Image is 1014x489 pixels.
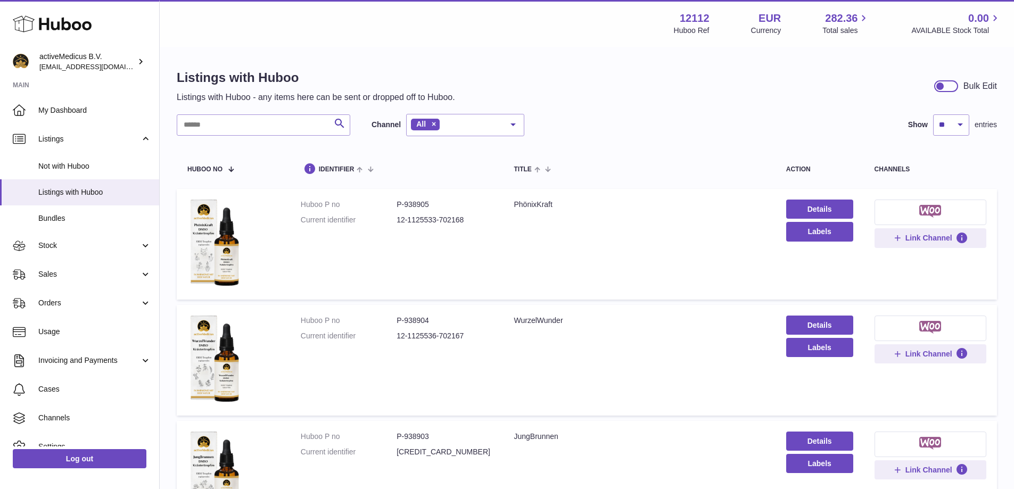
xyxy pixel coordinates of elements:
a: 0.00 AVAILABLE Stock Total [911,11,1001,36]
div: PhönixKraft [514,200,764,210]
span: entries [975,120,997,130]
span: Link Channel [905,349,952,359]
span: Listings with Huboo [38,187,151,197]
img: PhönixKraft [187,200,241,286]
div: activeMedicus B.V. [39,52,135,72]
button: Labels [786,454,853,473]
p: Listings with Huboo - any items here can be sent or dropped off to Huboo. [177,92,455,103]
span: Invoicing and Payments [38,355,140,366]
span: Not with Huboo [38,161,151,171]
img: WurzelWunder [187,316,241,402]
button: Labels [786,222,853,241]
dt: Current identifier [301,215,397,225]
span: Sales [38,269,140,279]
a: Log out [13,449,146,468]
label: Channel [372,120,401,130]
dd: P-938903 [397,432,492,442]
div: Huboo Ref [674,26,710,36]
img: woocommerce-small.png [919,437,941,450]
div: channels [875,166,986,173]
span: identifier [319,166,355,173]
span: Usage [38,327,151,337]
a: Details [786,200,853,219]
a: Details [786,316,853,335]
button: Link Channel [875,344,986,363]
button: Labels [786,338,853,357]
dt: Huboo P no [301,200,397,210]
label: Show [908,120,928,130]
dd: 12-1125536-702167 [397,331,492,341]
a: Details [786,432,853,451]
span: Bundles [38,213,151,223]
div: JungBrunnen [514,432,764,442]
span: 282.36 [825,11,858,26]
dt: Current identifier [301,447,397,457]
span: Link Channel [905,465,952,475]
dt: Huboo P no [301,432,397,442]
span: [EMAIL_ADDRESS][DOMAIN_NAME] [39,62,156,71]
span: title [514,166,531,173]
span: My Dashboard [38,105,151,115]
span: 0.00 [968,11,989,26]
div: Bulk Edit [963,80,997,92]
dt: Huboo P no [301,316,397,326]
span: AVAILABLE Stock Total [911,26,1001,36]
button: Link Channel [875,228,986,247]
dd: P-938904 [397,316,492,326]
span: Stock [38,241,140,251]
span: Settings [38,442,151,452]
span: Channels [38,413,151,423]
button: Link Channel [875,460,986,479]
h1: Listings with Huboo [177,69,455,86]
dt: Current identifier [301,331,397,341]
img: internalAdmin-12112@internal.huboo.com [13,54,29,70]
strong: EUR [759,11,781,26]
dd: P-938905 [397,200,492,210]
span: Orders [38,298,140,308]
div: Currency [751,26,781,36]
span: All [416,120,426,128]
span: Cases [38,384,151,394]
img: woocommerce-small.png [919,205,941,218]
div: action [786,166,853,173]
strong: 12112 [680,11,710,26]
span: Link Channel [905,233,952,243]
div: WurzelWunder [514,316,764,326]
a: 282.36 Total sales [822,11,870,36]
img: woocommerce-small.png [919,321,941,334]
dd: 12-1125533-702168 [397,215,492,225]
span: Listings [38,134,140,144]
span: Huboo no [187,166,222,173]
span: Total sales [822,26,870,36]
dd: [CREDIT_CARD_NUMBER] [397,447,492,457]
